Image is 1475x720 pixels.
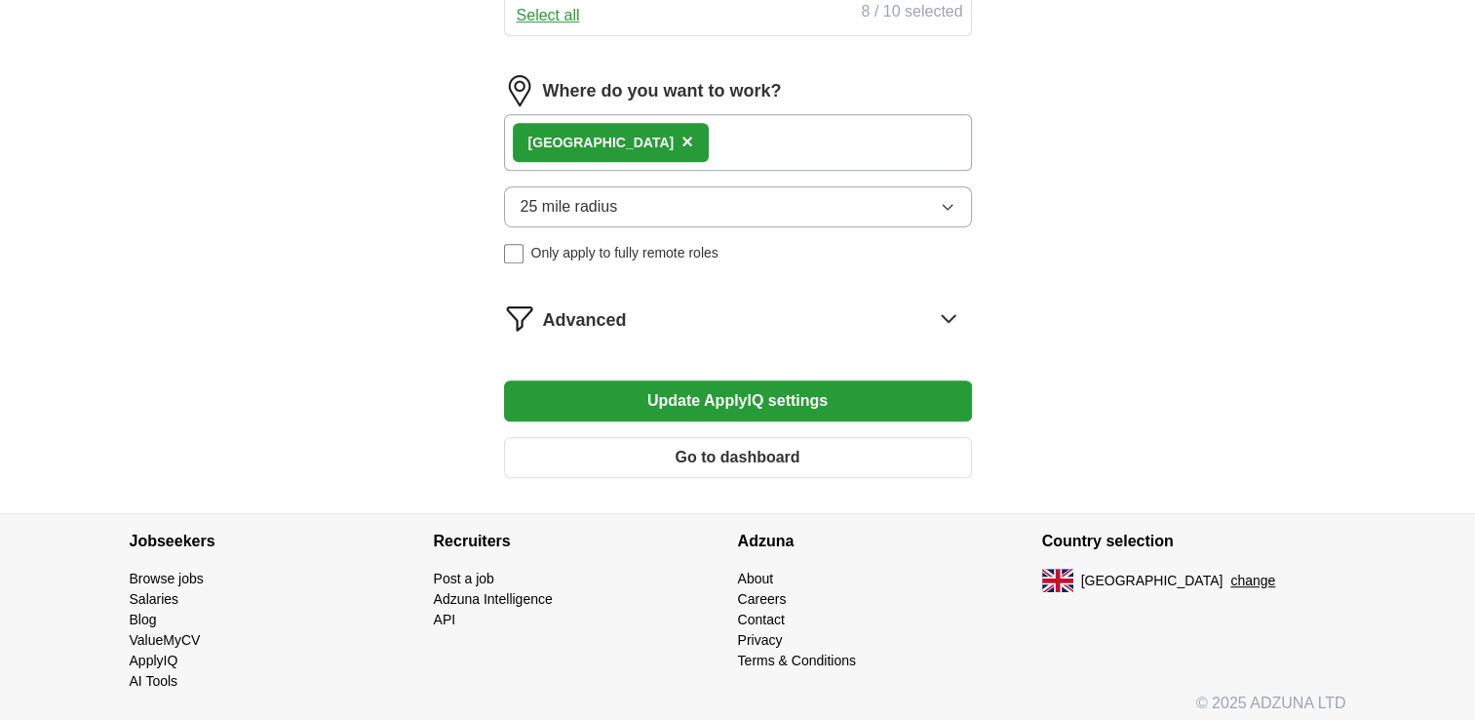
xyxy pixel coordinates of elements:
[130,632,201,648] a: ValueMyCV
[738,632,783,648] a: Privacy
[504,437,972,478] button: Go to dashboard
[504,75,535,106] img: location.png
[504,380,972,421] button: Update ApplyIQ settings
[504,186,972,227] button: 25 mile radius
[504,302,535,334] img: filter
[543,78,782,104] label: Where do you want to work?
[531,243,718,263] span: Only apply to fully remote roles
[434,612,456,627] a: API
[681,131,693,152] span: ×
[1042,569,1073,592] img: UK flag
[738,612,785,627] a: Contact
[130,673,178,689] a: AI Tools
[738,653,856,668] a: Terms & Conditions
[543,307,627,334] span: Advanced
[130,591,179,607] a: Salaries
[738,591,787,607] a: Careers
[1081,571,1223,591] span: [GEOGRAPHIC_DATA]
[504,244,524,263] input: Only apply to fully remote roles
[434,571,494,586] a: Post a job
[130,612,157,627] a: Blog
[434,591,553,607] a: Adzuna Intelligence
[1230,571,1275,591] button: change
[738,571,774,586] a: About
[528,133,675,153] div: [GEOGRAPHIC_DATA]
[517,4,580,27] button: Select all
[130,571,204,586] a: Browse jobs
[1042,514,1346,569] h4: Country selection
[130,653,178,668] a: ApplyIQ
[521,195,618,219] span: 25 mile radius
[681,128,693,157] button: ×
